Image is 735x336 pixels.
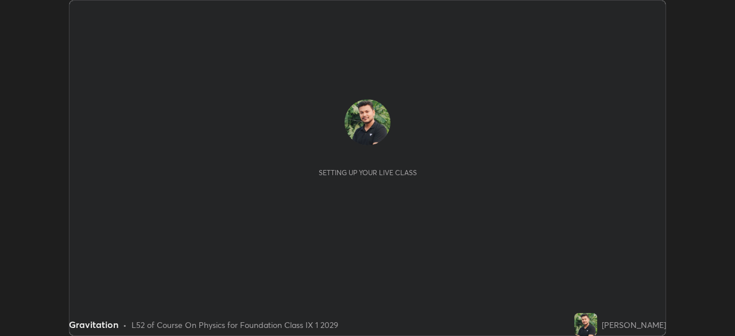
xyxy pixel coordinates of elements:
[602,319,666,331] div: [PERSON_NAME]
[574,313,597,336] img: b03948a6ad5f4c749592510929e35689.jpg
[319,168,417,177] div: Setting up your live class
[131,319,338,331] div: L52 of Course On Physics for Foundation Class IX 1 2029
[345,99,390,145] img: b03948a6ad5f4c749592510929e35689.jpg
[69,318,118,331] div: Gravitation
[123,319,127,331] div: •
